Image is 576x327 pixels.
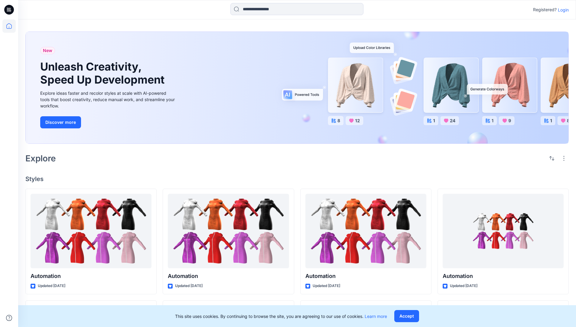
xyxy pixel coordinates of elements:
[168,194,289,269] a: Automation
[305,194,426,269] a: Automation
[38,283,65,289] p: Updated [DATE]
[450,283,477,289] p: Updated [DATE]
[31,272,151,280] p: Automation
[31,194,151,269] a: Automation
[175,283,203,289] p: Updated [DATE]
[365,314,387,319] a: Learn more
[558,7,569,13] p: Login
[43,47,52,54] span: New
[168,272,289,280] p: Automation
[305,272,426,280] p: Automation
[40,116,81,128] button: Discover more
[313,283,340,289] p: Updated [DATE]
[40,90,176,109] div: Explore ideas faster and recolor styles at scale with AI-powered tools that boost creativity, red...
[533,6,557,13] p: Registered?
[25,175,569,183] h4: Styles
[443,272,564,280] p: Automation
[40,116,176,128] a: Discover more
[25,154,56,163] h2: Explore
[40,60,167,86] h1: Unleash Creativity, Speed Up Development
[443,194,564,269] a: Automation
[394,310,419,322] button: Accept
[175,313,387,319] p: This site uses cookies. By continuing to browse the site, you are agreeing to our use of cookies.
